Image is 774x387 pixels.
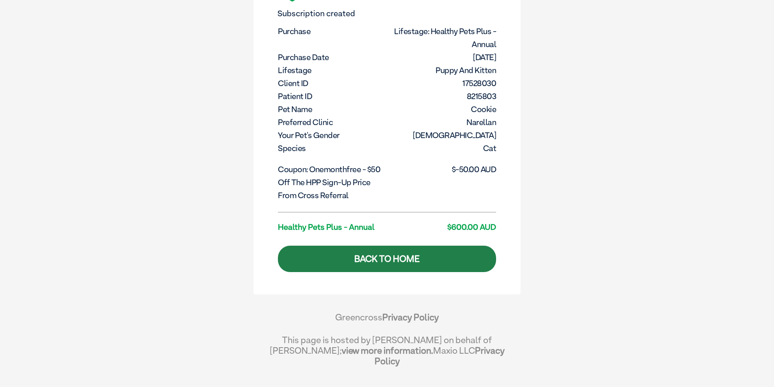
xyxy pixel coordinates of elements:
[388,221,496,233] dd: $600.00 AUD
[278,163,386,202] dt: Coupon: onemonthfree - $50 off the HPP sign-up price from cross referral
[388,142,496,155] dd: Cat
[278,77,386,90] dt: Client ID
[388,77,496,90] dd: 17528030
[278,51,386,64] dt: Purchase Date
[388,90,496,103] dd: 8215803
[278,103,386,116] dt: Pet Name
[388,103,496,116] dd: Cookie
[278,142,386,155] dt: Species
[388,116,496,129] dd: Narellan
[388,64,496,77] dd: Puppy and Kitten
[278,246,496,272] a: Back to Home
[388,163,496,176] dd: $-50.00 AUD
[278,221,386,233] dt: Healthy Pets Plus - Annual
[388,129,496,142] dd: [DEMOGRAPHIC_DATA]
[269,312,505,331] div: Greencross
[382,312,439,322] a: Privacy Policy
[342,345,433,356] a: view more information.
[278,129,386,142] dt: Your pet's gender
[278,90,386,103] dt: Patient ID
[388,25,496,51] dd: Lifestage: Healthy Pets Plus - Annual
[269,331,505,366] div: This page is hosted by [PERSON_NAME] on behalf of [PERSON_NAME]; Maxio LLC
[278,25,386,38] dt: Purchase
[278,9,496,18] p: Subscription created
[388,51,496,64] dd: [DATE]
[278,116,386,129] dt: Preferred Clinic
[278,64,386,77] dt: Lifestage
[375,345,505,366] a: Privacy Policy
